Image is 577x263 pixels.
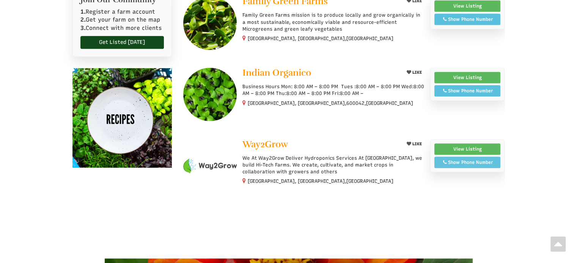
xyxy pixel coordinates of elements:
b: 1. [80,8,86,15]
span: LIKE [411,142,422,146]
div: Show Phone Number [439,87,497,94]
span: Indian Organico [242,67,311,78]
small: [GEOGRAPHIC_DATA], [GEOGRAPHIC_DATA], , [248,100,413,106]
small: [GEOGRAPHIC_DATA], [GEOGRAPHIC_DATA], [248,36,393,41]
a: Get Listed [DATE] [80,36,164,49]
p: Register a farm account Get your farm on the map Connect with more clients [80,8,164,32]
span: Way2Grow [242,139,288,150]
span: LIKE [411,70,422,75]
b: 2. [80,16,86,23]
button: LIKE [404,68,424,77]
b: 3. [80,25,86,31]
p: Business Hours Mon: 8:00 AM – 8:00 PM Tues :8:00 AM – 8:00 PM Wed:8:00 AM – 8:00 PM Thu:8:00 AM –... [242,83,424,97]
p: We At Way2Grow Deliver Hydroponics Services At [GEOGRAPHIC_DATA], we build Hi-Tech Farms. We crea... [242,155,424,176]
button: LIKE [404,139,424,149]
p: Family Green Farms mission is to produce locally and grow organically in a most sustainable, econ... [242,12,424,33]
img: recipes [72,68,172,168]
a: Way2Grow [242,139,398,151]
a: View Listing [434,72,501,83]
span: 600042 [346,100,365,107]
span: [GEOGRAPHIC_DATA] [346,178,393,185]
span: [GEOGRAPHIC_DATA] [366,100,413,107]
a: Indian Organico [242,68,398,79]
a: View Listing [434,143,501,155]
img: Indian Organico [183,68,237,121]
span: [GEOGRAPHIC_DATA] [346,35,393,42]
small: [GEOGRAPHIC_DATA], [GEOGRAPHIC_DATA], [248,178,393,184]
div: Show Phone Number [439,16,497,23]
img: Way2Grow [183,139,237,193]
a: View Listing [434,0,501,12]
div: Show Phone Number [439,159,497,166]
